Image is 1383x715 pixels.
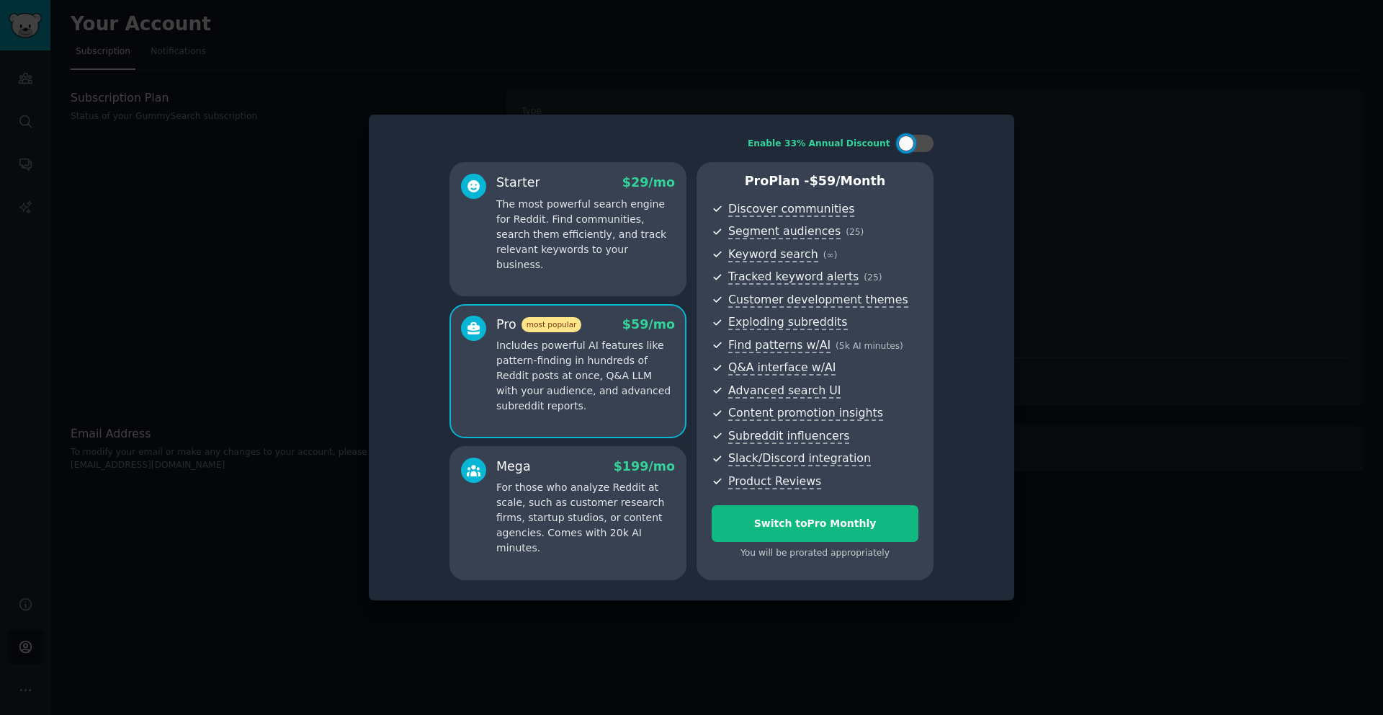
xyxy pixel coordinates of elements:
p: The most powerful search engine for Reddit. Find communities, search them efficiently, and track ... [496,197,675,272]
span: most popular [522,317,582,332]
span: ( ∞ ) [823,250,838,260]
span: Discover communities [728,202,854,217]
button: Switch toPro Monthly [712,505,918,542]
span: Product Reviews [728,474,821,489]
span: Content promotion insights [728,406,883,421]
div: Starter [496,174,540,192]
span: $ 199 /mo [614,459,675,474]
p: Includes powerful AI features like pattern-finding in hundreds of Reddit posts at once, Q&A LLM w... [496,338,675,414]
span: Q&A interface w/AI [728,360,836,376]
div: Pro [496,316,581,334]
div: Enable 33% Annual Discount [748,138,890,151]
div: Switch to Pro Monthly [712,516,918,531]
div: You will be prorated appropriately [712,547,918,560]
span: Subreddit influencers [728,429,849,444]
span: Find patterns w/AI [728,338,831,353]
span: ( 25 ) [864,272,882,283]
span: $ 59 /mo [622,317,675,332]
span: $ 29 /mo [622,175,675,190]
span: Slack/Discord integration [728,451,871,466]
span: $ 59 /month [810,174,886,188]
span: Advanced search UI [728,383,841,399]
span: ( 5k AI minutes ) [836,341,903,351]
span: Tracked keyword alerts [728,270,859,285]
p: Pro Plan - [712,172,918,190]
p: For those who analyze Reddit at scale, such as customer research firms, startup studios, or conte... [496,480,675,556]
div: Mega [496,458,531,476]
span: Customer development themes [728,293,908,308]
span: Exploding subreddits [728,315,847,330]
span: Segment audiences [728,224,841,239]
span: ( 25 ) [846,227,864,237]
span: Keyword search [728,247,818,262]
